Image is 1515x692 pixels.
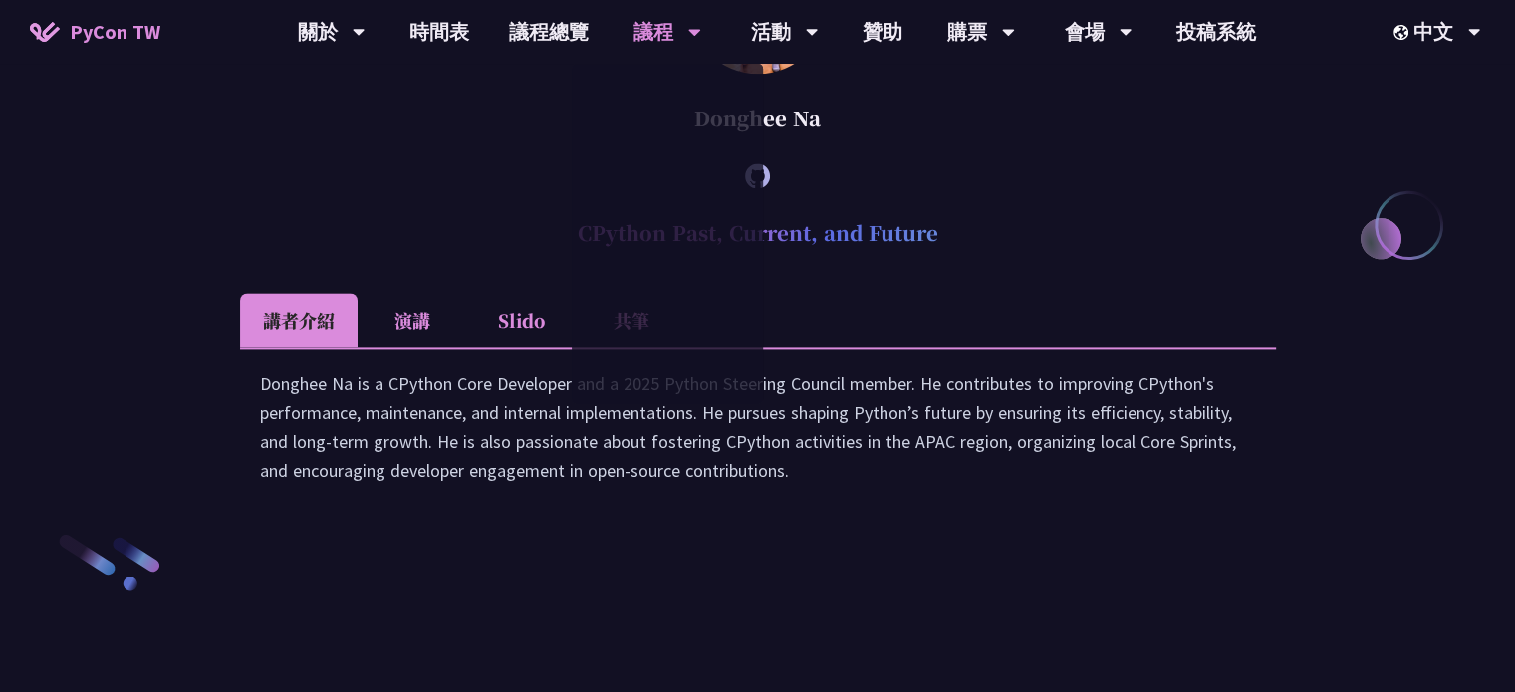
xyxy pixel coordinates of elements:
[1393,25,1413,40] img: Locale Icon
[240,203,1276,263] h2: CPython Past, Current, and Future
[467,293,577,347] li: Slido
[30,22,60,42] img: Home icon of PyCon TW 2025
[10,7,180,57] a: PyCon TW
[260,369,1256,505] div: Donghee Na is a CPython Core Developer and a 2025 Python Steering Council member. He contributes ...
[240,293,358,347] li: 講者介紹
[358,293,467,347] li: 演講
[240,89,1276,148] div: Donghee Na
[70,17,160,47] span: PyCon TW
